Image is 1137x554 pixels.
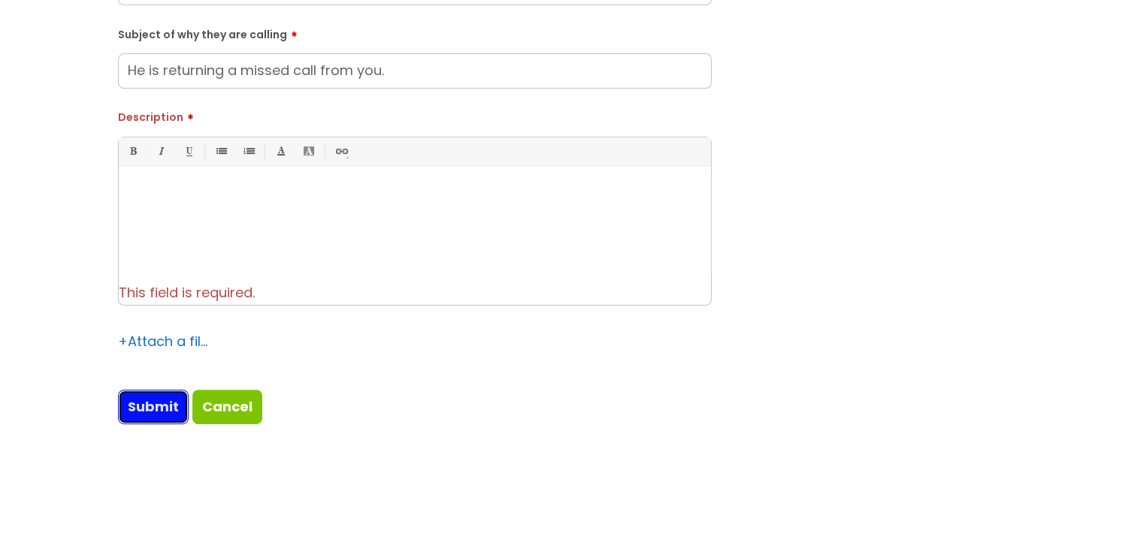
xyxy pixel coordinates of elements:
a: Font Color [271,142,290,161]
label: Description [118,106,712,124]
a: Cancel [192,390,262,424]
a: • Unordered List (Ctrl-Shift-7) [211,142,230,161]
label: Subject of why they are calling [118,23,712,41]
input: Submit [118,390,189,424]
a: Bold (Ctrl-B) [123,142,142,161]
a: 1. Ordered List (Ctrl-Shift-8) [239,142,258,161]
div: Attach a file [118,330,208,354]
div: This field is required. [119,277,711,305]
a: Underline(Ctrl-U) [179,142,198,161]
a: Link [331,142,350,161]
a: Italic (Ctrl-I) [151,142,170,161]
a: Back Color [299,142,318,161]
